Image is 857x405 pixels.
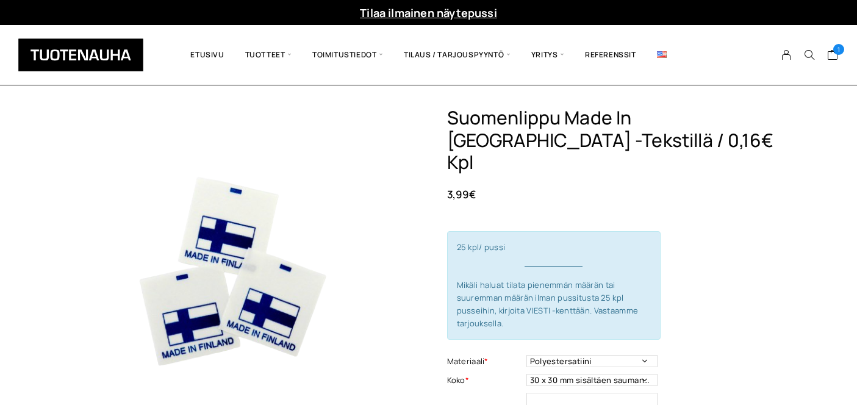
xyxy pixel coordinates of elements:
[360,5,497,20] a: Tilaa ilmainen näytepussi
[18,38,143,71] img: Tuotenauha Oy
[657,51,667,58] img: English
[302,34,393,76] span: Toimitustiedot
[775,49,798,60] a: My Account
[827,49,839,63] a: Cart
[521,34,575,76] span: Yritys
[575,34,647,76] a: Referenssit
[447,107,786,174] h1: Suomenlippu Made In [GEOGRAPHIC_DATA] -Tekstillä / 0,16€ Kpl
[447,355,523,368] label: Materiaali
[235,34,302,76] span: Tuotteet
[180,34,234,76] a: Etusivu
[469,187,476,201] span: €
[447,187,476,201] bdi: 3,99
[833,44,844,55] span: 1
[393,34,521,76] span: Tilaus / Tarjouspyyntö
[798,49,821,60] button: Search
[447,374,523,387] label: Koko
[457,242,651,329] span: 25 kpl/ pussi Mikäli haluat tilata pienemmän määrän tai suuremman määrän ilman pussitusta 25 kpl ...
